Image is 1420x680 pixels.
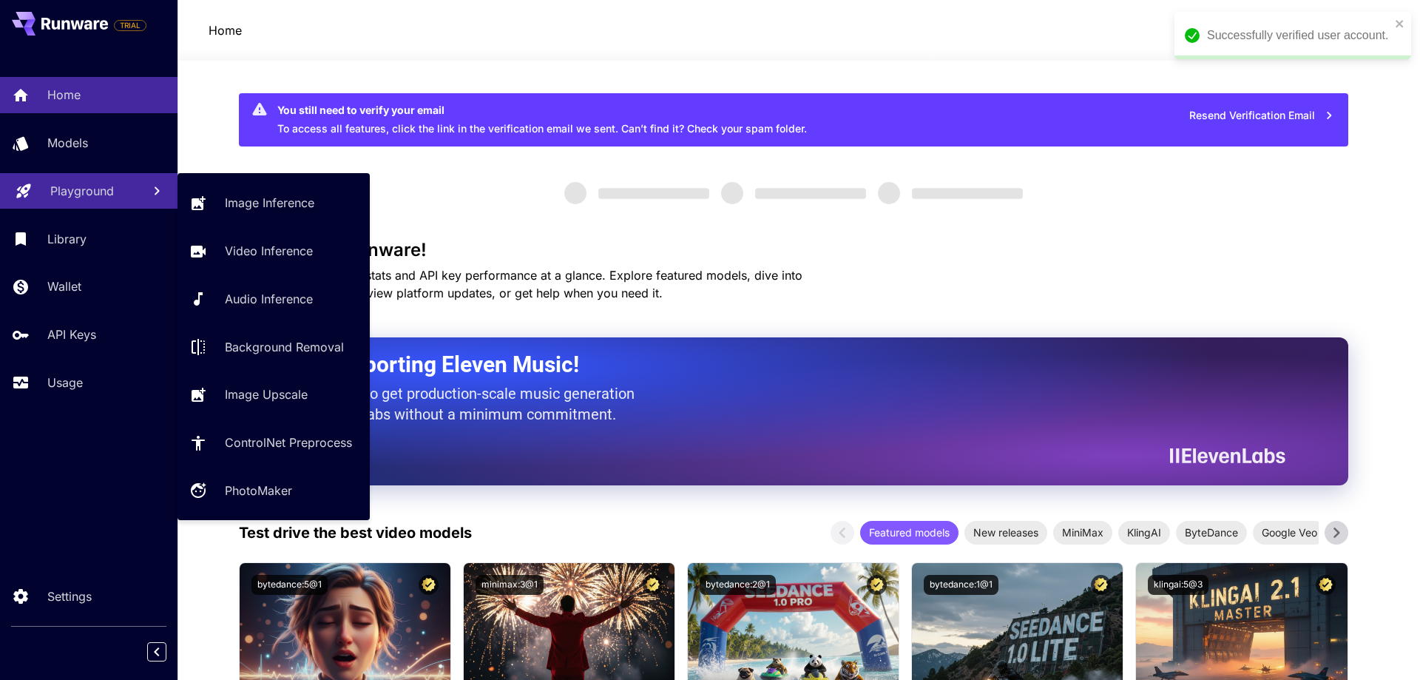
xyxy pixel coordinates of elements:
button: Collapse sidebar [147,642,166,662]
p: Image Inference [225,194,314,212]
p: PhotoMaker [225,482,292,499]
h2: Now Supporting Eleven Music! [276,351,1274,379]
p: Library [47,230,87,248]
button: bytedance:5@1 [251,575,328,595]
div: Successfully verified user account. [1207,27,1390,44]
nav: breadcrumb [209,21,242,39]
p: Background Removal [225,338,344,356]
div: You still need to verify your email [277,102,807,118]
h3: Welcome to Runware! [239,240,1348,260]
p: API Keys [47,326,96,343]
span: Google Veo [1253,525,1326,540]
button: minimax:3@1 [476,575,544,595]
button: bytedance:1@1 [924,575,998,595]
button: bytedance:2@1 [700,575,776,595]
button: Certified Model – Vetted for best performance and includes a commercial license. [1316,575,1336,595]
button: close [1395,18,1405,30]
p: Settings [47,588,92,605]
a: Video Inference [177,233,370,269]
span: New releases [964,525,1047,540]
p: ControlNet Preprocess [225,434,352,451]
button: Certified Model – Vetted for best performance and includes a commercial license. [1091,575,1111,595]
a: Image Inference [177,185,370,221]
p: Home [209,21,242,39]
p: Image Upscale [225,386,308,403]
p: Video Inference [225,242,313,260]
span: Add your payment card to enable full platform functionality. [114,16,146,34]
span: TRIAL [115,20,146,31]
p: Playground [50,182,114,200]
a: PhotoMaker [177,473,370,509]
p: Models [47,134,88,152]
p: Test drive the best video models [239,522,472,544]
span: ByteDance [1176,525,1247,540]
div: To access all features, click the link in the verification email we sent. Can’t find it? Check yo... [277,98,807,142]
span: KlingAI [1118,525,1170,540]
p: The only way to get production-scale music generation from Eleven Labs without a minimum commitment. [276,383,646,425]
a: ControlNet Preprocess [177,425,370,461]
span: Check out your usage stats and API key performance at a glance. Explore featured models, dive int... [239,268,802,300]
button: Resend Verification Email [1181,101,1342,131]
button: klingai:5@3 [1148,575,1208,595]
p: Usage [47,374,83,391]
span: MiniMax [1053,525,1112,540]
button: Certified Model – Vetted for best performance and includes a commercial license. [867,575,887,595]
p: Wallet [47,277,81,295]
span: Featured models [860,525,958,540]
a: Background Removal [177,329,370,365]
button: Certified Model – Vetted for best performance and includes a commercial license. [419,575,439,595]
button: Certified Model – Vetted for best performance and includes a commercial license. [643,575,663,595]
a: Audio Inference [177,281,370,317]
a: Image Upscale [177,377,370,413]
p: Audio Inference [225,290,313,308]
div: Collapse sidebar [158,639,177,665]
p: Home [47,86,81,104]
